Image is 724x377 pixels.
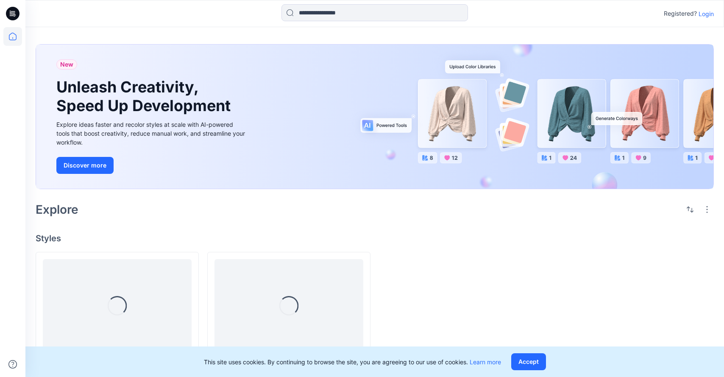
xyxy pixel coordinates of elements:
[36,233,714,243] h4: Styles
[470,358,501,366] a: Learn more
[56,157,114,174] button: Discover more
[60,59,73,70] span: New
[56,120,247,147] div: Explore ideas faster and recolor styles at scale with AI-powered tools that boost creativity, red...
[511,353,546,370] button: Accept
[664,8,697,19] p: Registered?
[56,78,234,114] h1: Unleash Creativity, Speed Up Development
[56,157,247,174] a: Discover more
[36,203,78,216] h2: Explore
[699,9,714,18] p: Login
[204,357,501,366] p: This site uses cookies. By continuing to browse the site, you are agreeing to our use of cookies.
